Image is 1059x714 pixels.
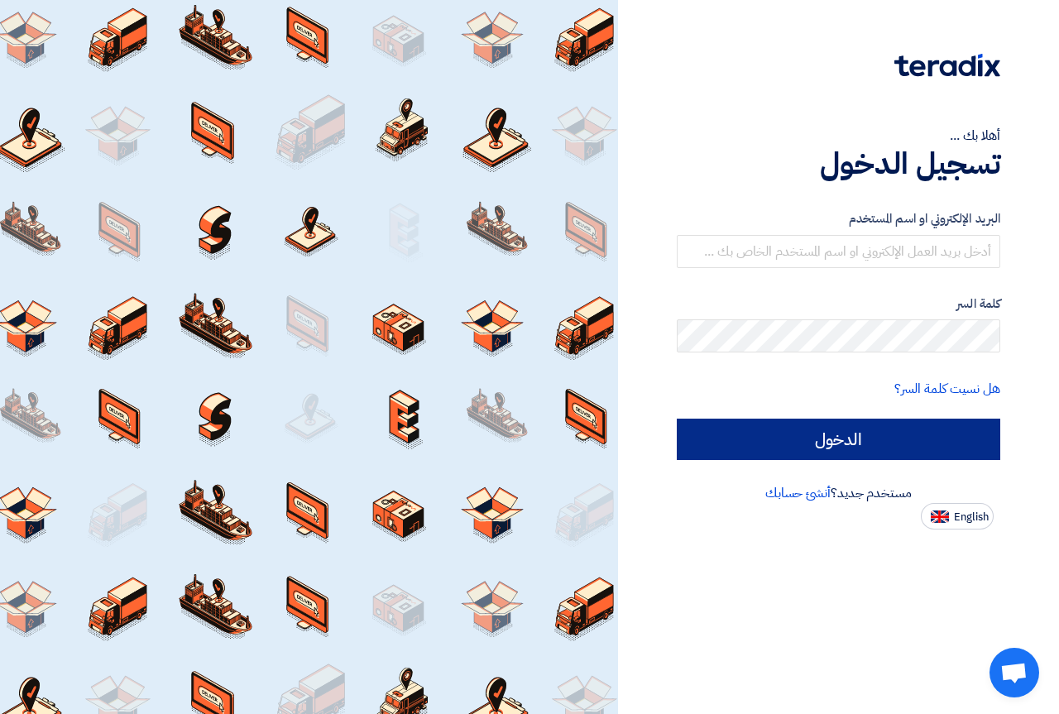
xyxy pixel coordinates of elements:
span: English [954,511,989,523]
div: أهلا بك ... [677,126,1000,146]
label: البريد الإلكتروني او اسم المستخدم [677,209,1000,228]
button: English [921,503,994,530]
label: كلمة السر [677,295,1000,314]
input: أدخل بريد العمل الإلكتروني او اسم المستخدم الخاص بك ... [677,235,1000,268]
h1: تسجيل الدخول [677,146,1000,182]
a: هل نسيت كلمة السر؟ [894,379,1000,399]
img: Teradix logo [894,54,1000,77]
input: الدخول [677,419,1000,460]
a: Open chat [990,648,1039,697]
img: en-US.png [931,510,949,523]
a: أنشئ حسابك [765,483,831,503]
div: مستخدم جديد؟ [677,483,1000,503]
